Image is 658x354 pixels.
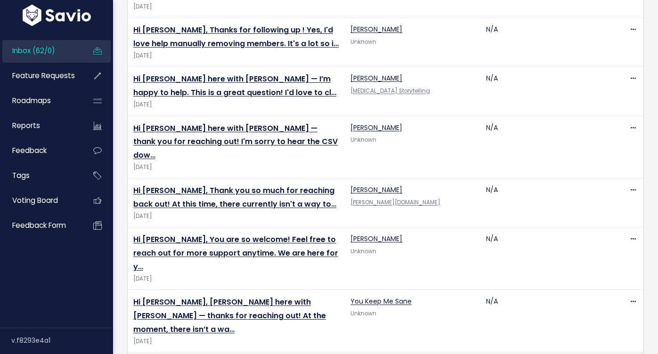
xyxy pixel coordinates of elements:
td: N/A [480,227,616,290]
span: Unknown [350,38,376,46]
span: Feature Requests [12,71,75,80]
span: Feedback [12,145,47,155]
span: Unknown [350,136,376,144]
span: [DATE] [133,337,339,346]
a: Roadmaps [2,90,78,112]
a: Hi [PERSON_NAME], Thanks for following up ! Yes, I'd love help manually removing members. It's a ... [133,24,339,49]
img: logo-white.9d6f32f41409.svg [20,5,93,26]
span: [DATE] [133,2,339,12]
a: Feature Requests [2,65,78,87]
a: Hi [PERSON_NAME] here with [PERSON_NAME] — I’m happy to help. This is a great question! I'd love ... [133,73,336,98]
a: [PERSON_NAME][DOMAIN_NAME] [350,199,440,206]
span: [DATE] [133,274,339,284]
td: N/A [480,116,616,178]
td: N/A [480,290,616,353]
a: Hi [PERSON_NAME] here with [PERSON_NAME] — thank you for reaching out! I'm sorry to hear the CSV ... [133,123,338,161]
span: Roadmaps [12,96,51,105]
span: Unknown [350,248,376,255]
a: [PERSON_NAME] [350,73,402,83]
a: [PERSON_NAME] [350,24,402,34]
td: N/A [480,178,616,227]
span: Tags [12,170,30,180]
td: N/A [480,18,616,67]
span: Unknown [350,310,376,317]
a: Hi [PERSON_NAME], You are so welcome! Feel free to reach out for more support anytime. We are her... [133,234,338,272]
a: You Keep Me Sane [350,297,412,306]
span: [DATE] [133,51,339,61]
a: Voting Board [2,190,78,211]
a: Tags [2,165,78,186]
a: Hi [PERSON_NAME], Thank you so much for reaching back out! At this time, there currently isn't a ... [133,185,336,209]
td: N/A [480,67,616,116]
span: Reports [12,121,40,130]
a: [PERSON_NAME] [350,234,402,243]
a: Hi [PERSON_NAME], [PERSON_NAME] here with [PERSON_NAME] — thanks for reaching out! At the moment,... [133,297,326,335]
a: Reports [2,115,78,137]
span: [DATE] [133,162,339,172]
span: Feedback form [12,220,66,230]
div: v.f8293e4a1 [11,328,113,353]
span: [DATE] [133,100,339,110]
span: Inbox (62/0) [12,46,55,56]
a: Inbox (62/0) [2,40,78,62]
span: [DATE] [133,211,339,221]
a: Feedback [2,140,78,161]
a: [PERSON_NAME] [350,123,402,132]
span: Voting Board [12,195,58,205]
a: [PERSON_NAME] [350,185,402,194]
a: Feedback form [2,215,78,236]
a: [MEDICAL_DATA] Storytelling [350,87,430,95]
